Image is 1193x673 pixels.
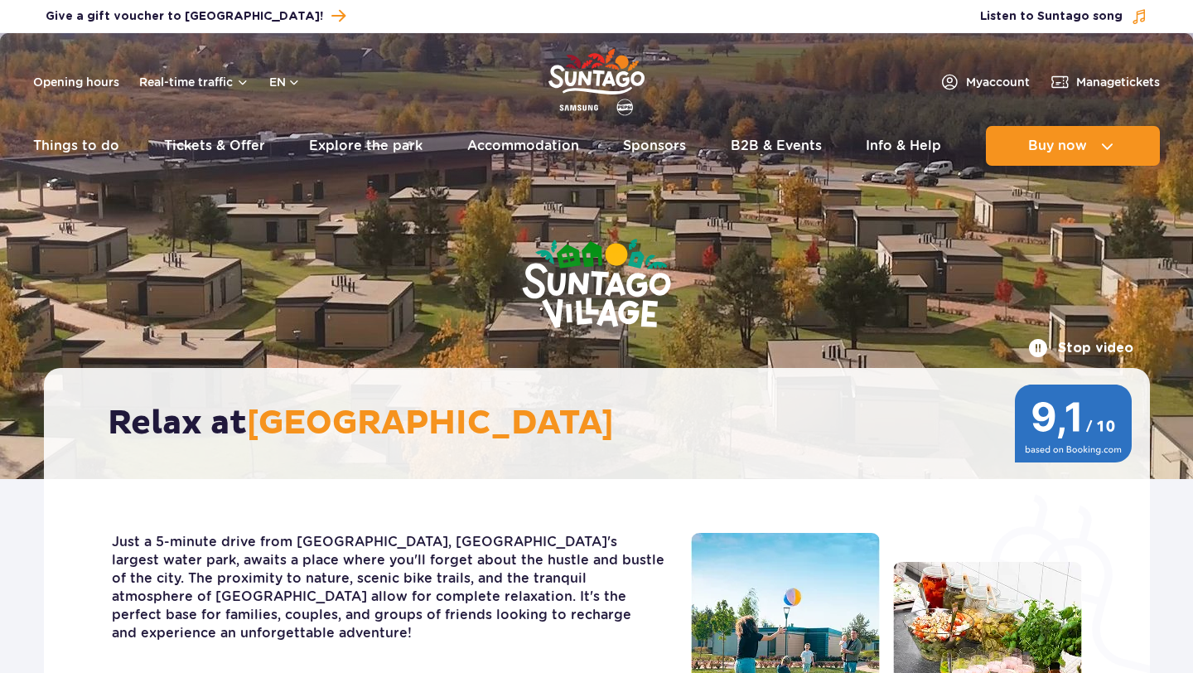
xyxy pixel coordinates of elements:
button: Listen to Suntago song [980,8,1147,25]
a: Explore the park [309,126,423,166]
a: Accommodation [467,126,579,166]
a: Tickets & Offer [164,126,265,166]
img: 9,1/10 wg ocen z Booking.com [1013,385,1133,462]
img: Suntago Village [456,174,737,396]
button: Buy now [986,126,1160,166]
a: Sponsors [623,126,686,166]
span: My account [966,74,1030,90]
a: B2B & Events [731,126,822,166]
a: Managetickets [1050,72,1160,92]
span: Buy now [1028,138,1087,153]
button: Real-time traffic [139,75,249,89]
span: Listen to Suntago song [980,8,1123,25]
a: Give a gift voucher to [GEOGRAPHIC_DATA]! [46,5,345,27]
a: Things to do [33,126,119,166]
span: Manage tickets [1076,74,1160,90]
a: Park of Poland [548,41,645,118]
a: Info & Help [866,126,941,166]
span: Give a gift voucher to [GEOGRAPHIC_DATA]! [46,8,323,25]
span: [GEOGRAPHIC_DATA] [247,403,614,444]
button: en [269,74,301,90]
a: Opening hours [33,74,119,90]
a: Myaccount [939,72,1030,92]
h2: Relax at [108,403,1103,444]
button: Stop video [1028,338,1133,358]
p: Just a 5-minute drive from [GEOGRAPHIC_DATA], [GEOGRAPHIC_DATA]'s largest water park, awaits a pl... [112,533,666,642]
